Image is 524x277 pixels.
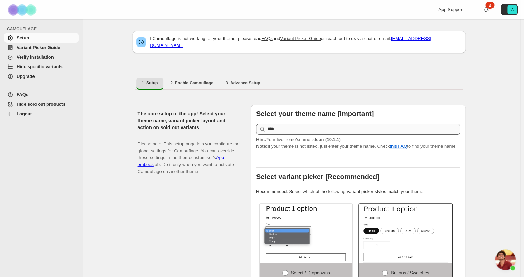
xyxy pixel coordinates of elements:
span: Upgrade [17,74,35,79]
a: FAQs [4,90,79,100]
div: Open chat [495,249,516,270]
a: Upgrade [4,72,79,81]
h2: The core setup of the app! Select your theme name, variant picker layout and action on sold out v... [138,110,240,131]
a: Variant Picker Guide [280,36,321,41]
a: Setup [4,33,79,43]
span: Setup [17,35,29,40]
strong: Note: [256,144,268,149]
span: 3. Advance Setup [226,80,260,86]
span: 2. Enable Camouflage [170,80,213,86]
span: FAQs [17,92,28,97]
p: Please note: This setup page lets you configure the global settings for Camouflage. You can overr... [138,134,240,175]
a: Hide sold out products [4,100,79,109]
span: Hide sold out products [17,102,66,107]
a: Verify Installation [4,52,79,62]
span: Your live theme's name is [256,137,341,142]
b: Select variant picker [Recommended] [256,173,379,181]
strong: Hint: [256,137,266,142]
div: 2 [485,2,494,9]
p: Recommended: Select which of the following variant picker styles match your theme. [256,188,460,195]
a: Hide specific variants [4,62,79,72]
text: A [511,8,514,12]
b: Select your theme name [Important] [256,110,374,117]
a: Variant Picker Guide [4,43,79,52]
button: Avatar with initials A [501,4,518,15]
img: Camouflage [6,0,40,19]
span: App Support [438,7,463,12]
a: Logout [4,109,79,119]
p: If Camouflage is not working for your theme, please read and or reach out to us via chat or email: [149,35,462,49]
img: Select / Dropdowns [260,204,352,263]
span: Variant Picker Guide [17,45,60,50]
span: Logout [17,111,32,116]
a: this FAQ [390,144,407,149]
span: CAMOUFLAGE [7,26,79,32]
strong: Icon (10.1.1) [314,137,340,142]
p: If your theme is not listed, just enter your theme name. Check to find your theme name. [256,136,460,150]
span: Avatar with initials A [507,5,517,14]
a: 2 [483,6,489,13]
a: FAQs [261,36,273,41]
span: 1. Setup [142,80,158,86]
span: Hide specific variants [17,64,63,69]
span: Select / Dropdowns [291,270,330,275]
img: Buttons / Swatches [359,204,452,263]
span: Verify Installation [17,54,54,60]
span: Buttons / Swatches [391,270,429,275]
